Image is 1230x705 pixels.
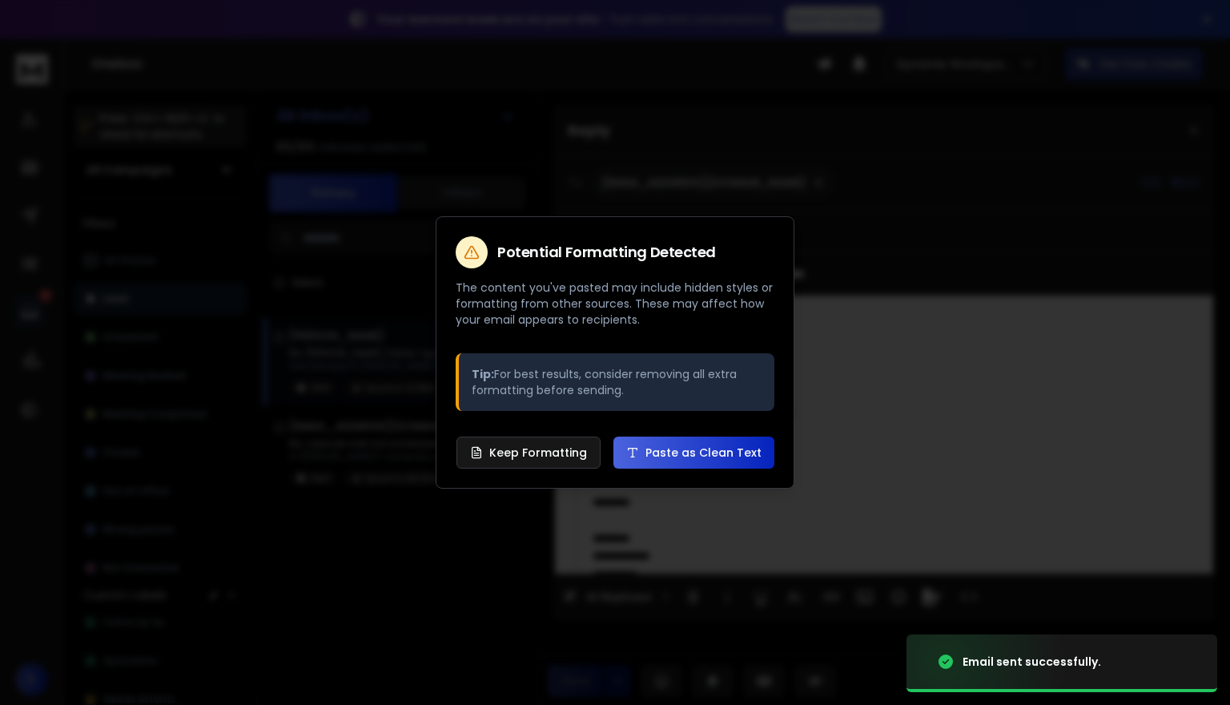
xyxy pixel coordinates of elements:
p: For best results, consider removing all extra formatting before sending. [472,366,762,398]
button: Paste as Clean Text [613,437,774,469]
button: Keep Formatting [456,437,601,469]
h2: Potential Formatting Detected [497,245,716,260]
p: The content you've pasted may include hidden styles or formatting from other sources. These may a... [456,280,774,328]
strong: Tip: [472,366,494,382]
